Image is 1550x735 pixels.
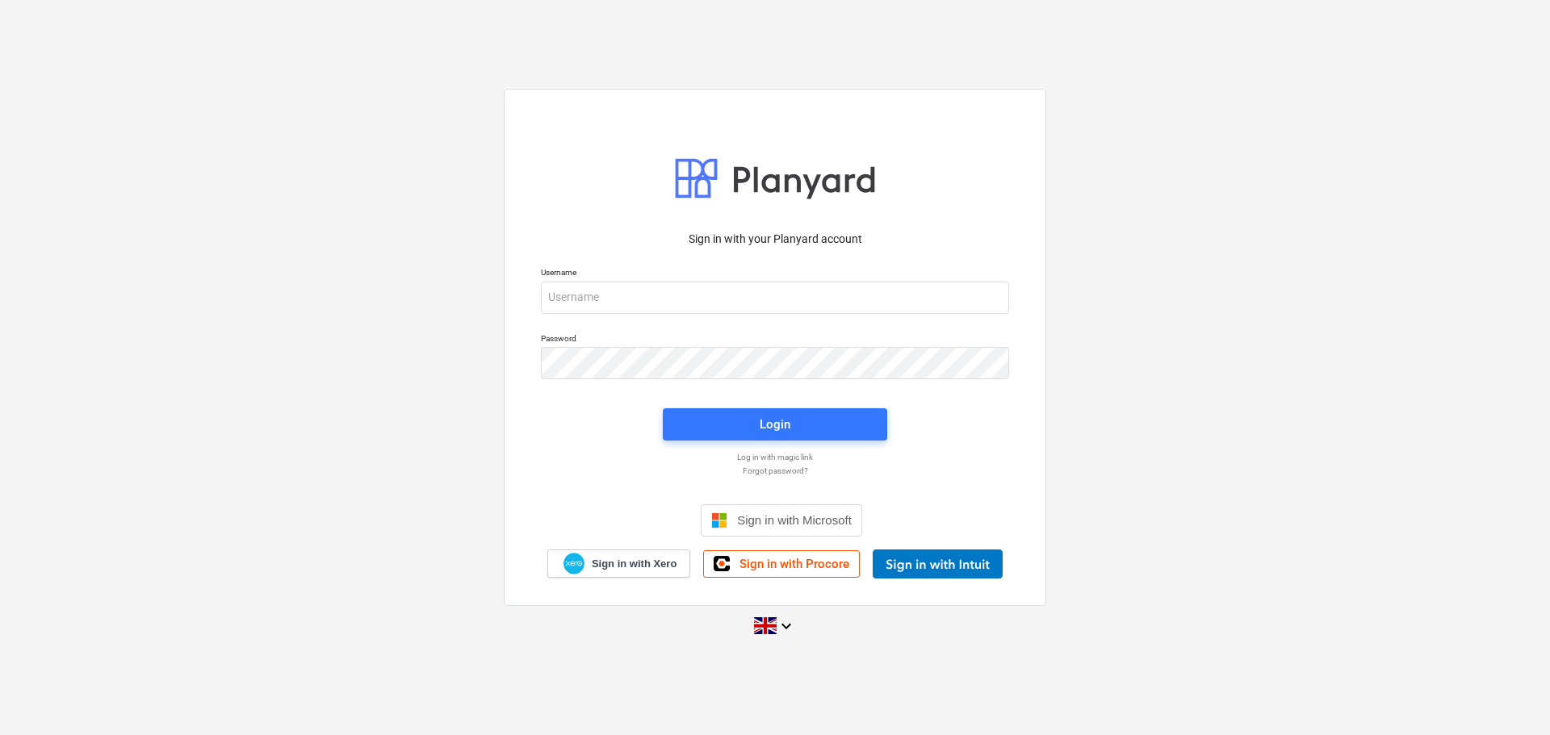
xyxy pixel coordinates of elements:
span: Sign in with Microsoft [737,513,852,527]
a: Sign in with Xero [547,549,691,578]
span: Sign in with Procore [739,557,849,571]
img: Xero logo [563,553,584,574]
p: Sign in with your Planyard account [541,231,1009,248]
a: Log in with magic link [533,452,1017,462]
div: Login [760,414,790,435]
span: Sign in with Xero [592,557,677,571]
p: Username [541,267,1009,281]
a: Sign in with Procore [703,550,860,578]
img: Microsoft logo [711,512,727,528]
p: Password [541,333,1009,347]
input: Username [541,282,1009,314]
i: keyboard_arrow_down [777,616,796,636]
button: Login [663,408,887,441]
a: Forgot password? [533,466,1017,476]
